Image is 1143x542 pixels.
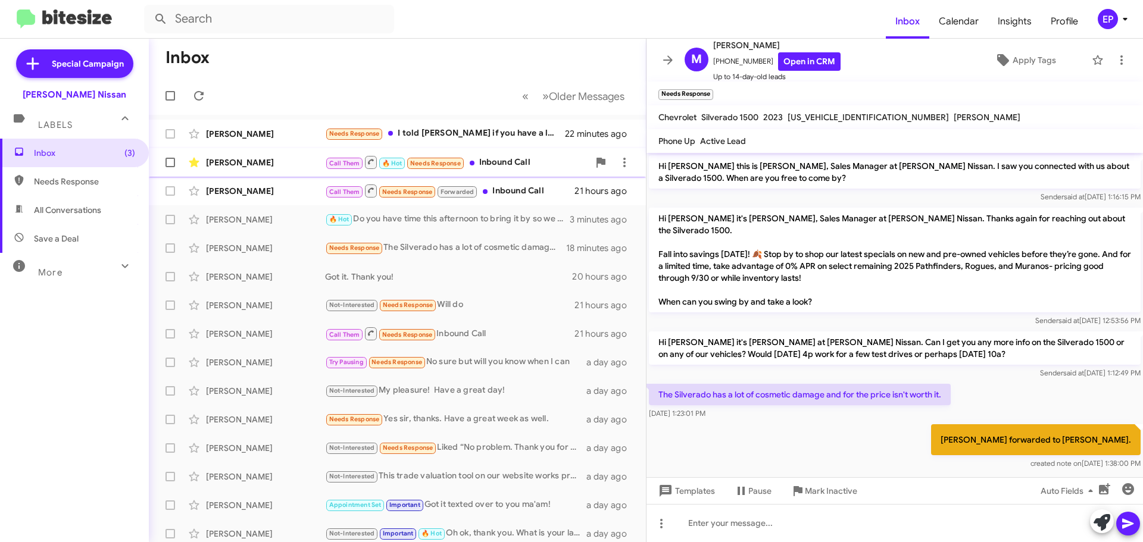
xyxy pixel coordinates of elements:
div: a day ago [586,385,636,397]
span: said at [1064,192,1085,201]
button: Auto Fields [1031,480,1107,502]
span: Chevrolet [658,112,697,123]
div: 21 hours ago [574,328,636,340]
span: Not-Interested [329,530,375,537]
a: Calendar [929,4,988,39]
span: » [542,89,549,104]
button: Pause [724,480,781,502]
div: [PERSON_NAME] [206,385,325,397]
div: No sure but will you know when I can [325,355,586,369]
div: 22 minutes ago [565,128,636,140]
div: Inbound Call [325,326,574,341]
div: 21 hours ago [574,299,636,311]
span: Save a Deal [34,233,79,245]
div: [PERSON_NAME] [206,356,325,368]
div: 20 hours ago [572,271,636,283]
span: Needs Response [383,301,433,309]
span: Sender [DATE] 1:16:15 PM [1041,192,1141,201]
nav: Page navigation example [516,84,632,108]
a: Open in CRM [778,52,841,71]
div: Liked “No problem. Thank you for your response. We will be here when you're ready!” [325,441,586,455]
div: Will do [325,298,574,312]
div: [PERSON_NAME] [206,299,325,311]
span: « [522,89,529,104]
div: [PERSON_NAME] [206,271,325,283]
span: Needs Response [371,358,422,366]
span: Needs Response [382,331,433,339]
span: Insights [988,4,1041,39]
button: Templates [647,480,724,502]
span: Active Lead [700,136,746,146]
div: [PERSON_NAME] [206,128,325,140]
span: Try Pausing [329,358,364,366]
span: Needs Response [383,444,433,452]
div: [PERSON_NAME] [206,185,325,197]
p: Hi [PERSON_NAME] it's [PERSON_NAME], Sales Manager at [PERSON_NAME] Nissan. Thanks again for reac... [649,208,1141,312]
span: Phone Up [658,136,695,146]
span: Not-Interested [329,301,375,309]
span: Forwarded [438,186,477,198]
span: Call Them [329,331,360,339]
span: Not-Interested [329,472,375,480]
a: Profile [1041,4,1088,39]
span: created note on [1030,459,1082,468]
div: a day ago [586,499,636,511]
a: Special Campaign [16,49,133,78]
span: (3) [124,147,135,159]
span: [DATE] 1:38:00 PM [1030,459,1141,468]
span: Labels [38,120,73,130]
button: EP [1088,9,1130,29]
span: Apply Tags [1013,49,1056,71]
span: Important [383,530,414,537]
span: Appointment Set [329,501,382,509]
div: a day ago [586,471,636,483]
div: Inbound Call [325,183,574,198]
span: Older Messages [549,90,624,103]
div: 21 hours ago [574,185,636,197]
div: a day ago [586,528,636,540]
span: said at [1058,316,1079,325]
div: [PERSON_NAME] [206,214,325,225]
div: Yes sir, thanks. Have a great week as well. [325,412,586,426]
div: 3 minutes ago [570,214,636,225]
span: Silverado 1500 [701,112,758,123]
div: [PERSON_NAME] [206,471,325,483]
span: Call Them [329,188,360,196]
div: Inbound Call [325,155,589,170]
span: More [38,267,63,278]
span: All Conversations [34,204,101,216]
button: Previous [515,84,536,108]
span: Needs Response [329,415,380,423]
small: Needs Response [658,89,713,100]
span: Pause [748,480,772,502]
span: M [691,50,702,69]
span: Needs Response [382,188,433,196]
div: a day ago [586,442,636,454]
span: Inbox [34,147,135,159]
div: [PERSON_NAME] [206,499,325,511]
div: Oh ok, thank you. What is your last name? [325,527,586,540]
span: Not-Interested [329,387,375,394]
span: 🔥 Hot [421,530,442,537]
div: [PERSON_NAME] [206,528,325,540]
a: Inbox [886,4,929,39]
p: [PERSON_NAME] forwarded to [PERSON_NAME]. [931,424,1141,455]
span: Sender [DATE] 1:12:49 PM [1040,368,1141,377]
div: My pleasure! Have a great day! [325,384,586,397]
div: [PERSON_NAME] [206,242,325,254]
div: Do you have time this afternoon to bring it by so we can take a look at it? [325,212,570,226]
span: Mark Inactive [805,480,857,502]
div: a day ago [586,356,636,368]
span: 2023 [763,112,783,123]
input: Search [144,5,394,33]
div: [PERSON_NAME] [206,442,325,454]
span: said at [1063,368,1084,377]
span: Special Campaign [52,58,124,70]
span: Important [389,501,420,509]
div: Got it. Thank you! [325,271,572,283]
div: a day ago [586,413,636,425]
span: [US_VEHICLE_IDENTIFICATION_NUMBER] [788,112,949,123]
span: Needs Response [329,130,380,137]
p: Hi [PERSON_NAME] this is [PERSON_NAME], Sales Manager at [PERSON_NAME] Nissan. I saw you connecte... [649,155,1141,189]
